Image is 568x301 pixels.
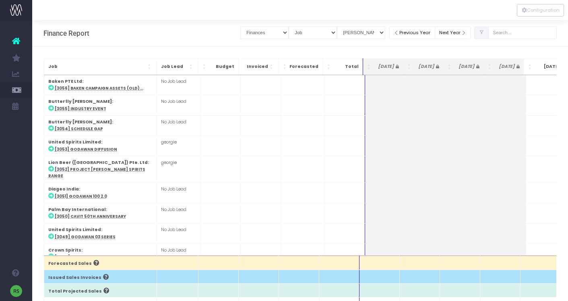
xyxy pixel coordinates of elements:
span: [DATE] [494,63,520,70]
span: May 25 <i class="fa fa-lock"></i>: Activate to sort [407,63,412,71]
span: Total Projected Sales [48,288,102,295]
span: Jul 25 <i class="fa fa-lock"></i>: Activate to sort [488,63,493,71]
strong: Diageo India [48,186,79,192]
span: Job [48,63,146,70]
span: Total: Activate to sort [327,63,332,71]
span: Job Lead [161,63,188,70]
span: [DATE] [535,63,560,70]
td: No Job Lead [157,115,200,135]
abbr: [3055] Industry Event [55,106,106,111]
abbr: [3053] Godawan Diffusion [55,147,117,152]
span: [DATE] [374,63,399,70]
input: Search... [488,27,557,39]
abbr: [3049] Godawan 03 Series [55,234,116,240]
span: Forecasted [289,63,318,70]
button: Configuration [517,4,564,16]
strong: Baken PTE Ltd [48,78,82,84]
abbr: [3056] Baken Campaign Assets (OLD) [55,86,143,91]
td: No Job Lead [157,95,200,115]
td: No Job Lead [157,223,200,244]
td: : [44,244,157,264]
strong: Butterfly [PERSON_NAME] [48,98,112,104]
strong: United Spirits Limited [48,139,101,145]
abbr: [3052] Project Gaul Spirits Range [48,167,145,178]
td: : [44,115,157,135]
strong: Palm Bay International [48,207,106,213]
span: Total [333,63,359,70]
h3: Finance Report [43,29,89,37]
abbr: [3050] Cavit 50th Anniversary [55,214,126,219]
td: : [44,156,157,183]
span: Issued Sales Invoices [48,274,101,281]
span: Budget: Activate to sort [202,63,207,71]
td: : [44,223,157,244]
strong: Lion Beer ([GEOGRAPHIC_DATA]) Pte. Ltd [48,160,148,166]
td: : [44,203,157,223]
td: No Job Lead [157,183,200,203]
span: [DATE] [414,63,439,70]
span: Forecasted: Activate to sort [283,63,288,71]
span: Apr 25 <i class="fa fa-lock"></i>: Activate to sort [367,63,372,71]
span: Jun 25 <i class="fa fa-lock"></i>: Activate to sort [448,63,452,71]
div: Vertical button group [517,4,564,16]
td: No Job Lead [157,203,200,223]
td: No Job Lead [157,75,200,95]
span: Invoiced [243,63,268,70]
abbr: [3054] Schedule Gap [55,126,103,131]
button: Previous Year [389,27,435,39]
td: : [44,183,157,203]
td: : [44,95,157,115]
strong: Butterfly [PERSON_NAME] [48,119,112,125]
span: [DATE] [454,63,479,70]
abbr: [3048] Winterfall Brand Book & Campaign [55,254,148,260]
td: : [44,136,157,156]
td: georgie [157,156,200,183]
abbr: [3051] Godawan 100 2.0 [55,194,107,199]
strong: United Spirits Limited [48,227,101,233]
span: Job: Activate to sort [148,63,153,71]
img: images/default_profile_image.png [10,285,22,297]
span: Forecasted Sales [48,260,92,267]
span: Job Lead: Activate to sort [189,63,194,71]
td: No Job Lead [157,244,200,264]
td: : [44,75,157,95]
td: georgie [157,136,200,156]
button: Next Year [435,27,471,39]
span: Budget [209,63,234,70]
span: Aug 25: Activate to sort [528,63,533,71]
span: Invoiced: Activate to sort [270,63,275,71]
strong: Crown Spirits [48,247,81,253]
